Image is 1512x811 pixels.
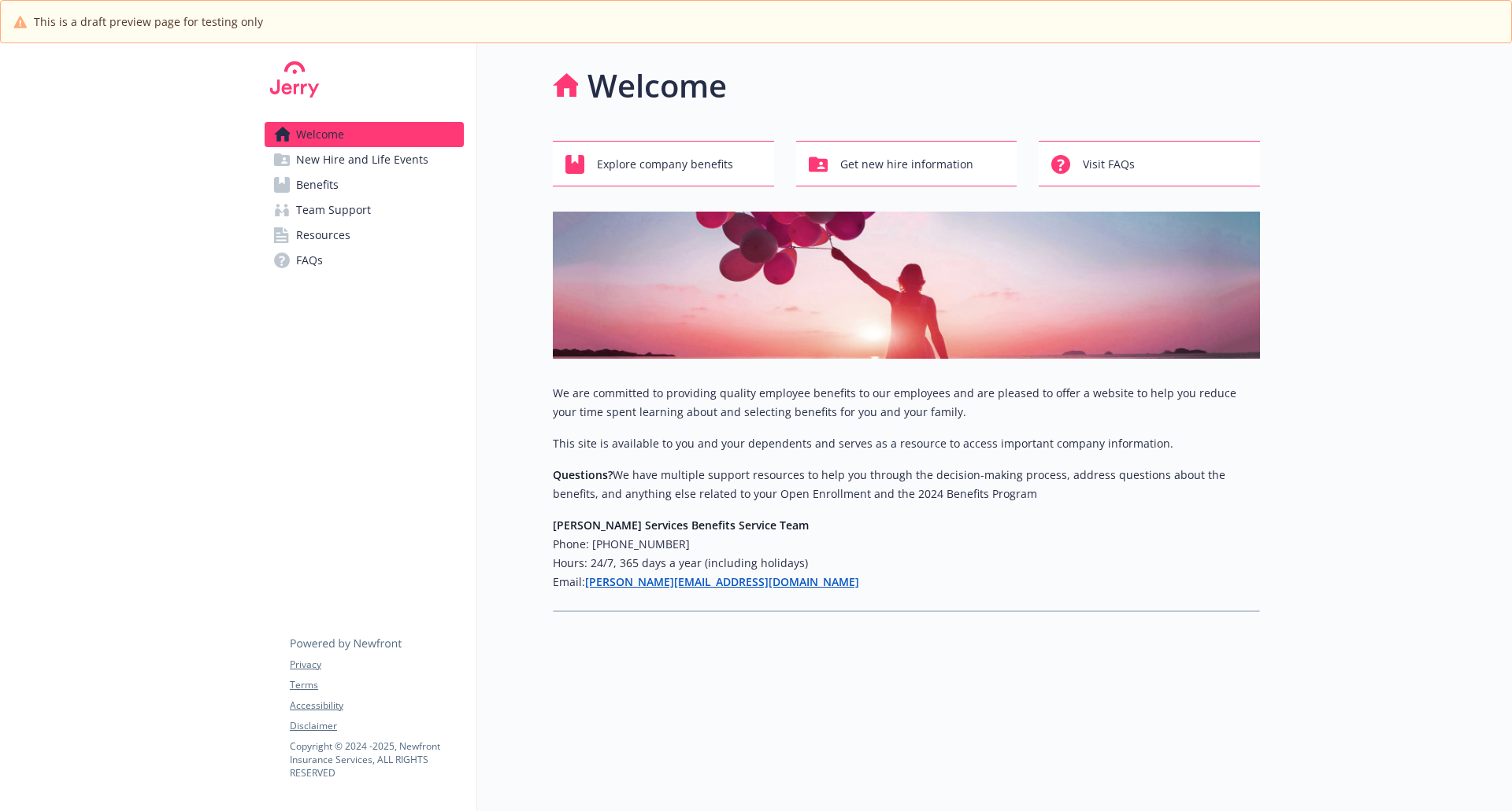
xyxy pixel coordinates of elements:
[296,223,350,248] span: Resources
[296,122,344,147] span: Welcome
[34,13,263,30] span: This is a draft preview page for testing only
[265,223,464,248] a: Resources
[296,197,371,223] span: Team Support
[553,212,1260,359] img: overview page banner
[265,248,464,273] a: FAQs
[265,122,464,147] a: Welcome
[553,467,613,482] strong: Questions?
[290,699,463,713] a: Accessibility
[553,434,1260,453] p: This site is available to you and your dependents and serves as a resource to access important co...
[290,739,463,780] p: Copyright © 2024 - 2025 , Newfront Insurance Services, ALL RIGHTS RESERVED
[585,574,859,589] a: [PERSON_NAME][EMAIL_ADDRESS][DOMAIN_NAME]
[553,384,1260,422] p: We are committed to providing quality employee benefits to our employees and are pleased to offer...
[1039,141,1260,186] button: Visit FAQs
[553,518,809,533] strong: [PERSON_NAME] Services Benefits Service Team
[296,248,323,273] span: FAQs
[597,149,733,179] span: Explore company benefits
[265,197,464,223] a: Team Support
[296,172,339,197] span: Benefits
[265,147,464,172] a: New Hire and Life Events
[296,147,428,172] span: New Hire and Life Events
[587,62,727,109] h1: Welcome
[796,141,1017,186] button: Get new hire information
[265,172,464,197] a: Benefits
[290,678,463,692] a: Terms
[840,149,973,179] span: Get new hire information
[553,141,774,186] button: Explore company benefits
[553,554,1260,573] h6: Hours: 24/7, 365 days a year (including holidays)​
[290,658,463,672] a: Privacy
[553,535,1260,554] h6: Phone: [PHONE_NUMBER]
[290,719,463,733] a: Disclaimer
[553,573,1260,592] h6: Email:
[1083,149,1135,179] span: Visit FAQs
[553,466,1260,503] p: We have multiple support resources to help you through the decision-making process, address quest...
